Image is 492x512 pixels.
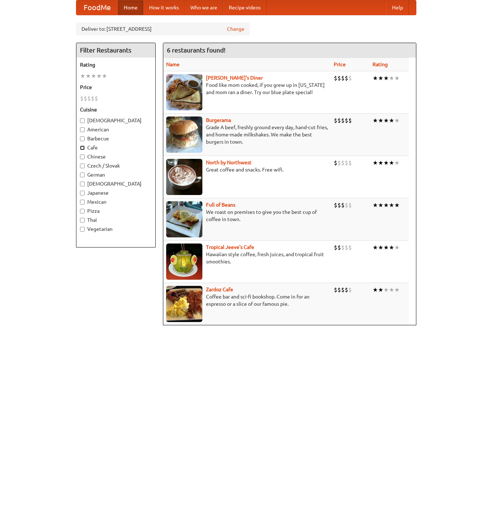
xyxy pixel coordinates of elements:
[394,201,400,209] li: ★
[80,191,85,195] input: Japanese
[166,159,202,195] img: north.jpg
[206,117,231,123] a: Burgerama
[341,159,345,167] li: $
[348,201,352,209] li: $
[76,22,250,35] div: Deliver to: [STREET_ADDRESS]
[80,155,85,159] input: Chinese
[80,94,84,102] li: $
[91,72,96,80] li: ★
[334,62,346,67] a: Price
[373,159,378,167] li: ★
[96,72,102,80] li: ★
[383,244,389,251] li: ★
[167,47,226,54] ng-pluralize: 6 restaurants found!
[394,244,400,251] li: ★
[166,208,328,223] p: We roast on premises to give you the best cup of coffee in town.
[206,202,235,208] a: Full of Beans
[91,94,94,102] li: $
[394,286,400,294] li: ★
[389,74,394,82] li: ★
[337,159,341,167] li: $
[341,74,345,82] li: $
[80,209,85,213] input: Pizza
[394,74,400,82] li: ★
[223,0,266,15] a: Recipe videos
[206,287,233,292] a: Zardoz Cafe
[348,244,352,251] li: $
[80,200,85,204] input: Mexican
[80,127,85,132] input: American
[341,286,345,294] li: $
[143,0,185,15] a: How it works
[80,118,85,123] input: [DEMOGRAPHIC_DATA]
[87,94,91,102] li: $
[334,201,337,209] li: $
[118,0,143,15] a: Home
[166,62,180,67] a: Name
[166,117,202,153] img: burgerama.jpg
[85,72,91,80] li: ★
[206,244,254,250] a: Tropical Jeeve's Cafe
[341,117,345,124] li: $
[206,160,252,165] b: North by Northwest
[373,244,378,251] li: ★
[166,201,202,237] img: beans.jpg
[348,286,352,294] li: $
[389,201,394,209] li: ★
[80,106,152,113] h5: Cuisine
[227,25,244,33] a: Change
[80,145,85,150] input: Cafe
[80,207,152,215] label: Pizza
[94,94,98,102] li: $
[373,74,378,82] li: ★
[80,135,152,142] label: Barbecue
[80,189,152,196] label: Japanese
[166,166,328,173] p: Great coffee and snacks. Free wifi.
[80,126,152,133] label: American
[378,201,383,209] li: ★
[206,75,263,81] a: [PERSON_NAME]'s Diner
[334,74,337,82] li: $
[378,117,383,124] li: ★
[76,0,118,15] a: FoodMe
[166,286,202,322] img: zardoz.jpg
[80,198,152,206] label: Mexican
[80,216,152,224] label: Thai
[389,244,394,251] li: ★
[378,159,383,167] li: ★
[341,201,345,209] li: $
[80,164,85,168] input: Czech / Slovak
[80,218,85,223] input: Thai
[166,124,328,145] p: Grade A beef, freshly ground every day, hand-cut fries, and home-made milkshakes. We make the bes...
[334,159,337,167] li: $
[345,244,348,251] li: $
[394,159,400,167] li: ★
[80,171,152,178] label: German
[80,117,152,124] label: [DEMOGRAPHIC_DATA]
[386,0,409,15] a: Help
[80,227,85,232] input: Vegetarian
[337,244,341,251] li: $
[373,201,378,209] li: ★
[389,159,394,167] li: ★
[166,81,328,96] p: Food like mom cooked, if you grew up in [US_STATE] and mom ran a diner. Try our blue plate special!
[80,84,152,91] h5: Price
[373,62,388,67] a: Rating
[383,74,389,82] li: ★
[348,117,352,124] li: $
[378,286,383,294] li: ★
[334,244,337,251] li: $
[337,201,341,209] li: $
[80,162,152,169] label: Czech / Slovak
[341,244,345,251] li: $
[102,72,107,80] li: ★
[373,286,378,294] li: ★
[76,43,155,58] h4: Filter Restaurants
[80,144,152,151] label: Cafe
[345,286,348,294] li: $
[383,159,389,167] li: ★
